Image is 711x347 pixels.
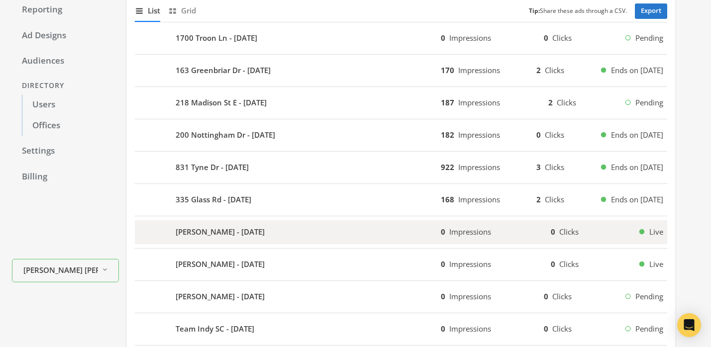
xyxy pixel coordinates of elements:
button: 1700 Troon Ln - [DATE]0Impressions0ClicksPending [135,26,667,50]
span: Impressions [449,259,491,269]
b: 200 Nottingham Dr - [DATE] [176,129,275,141]
span: Clicks [552,324,572,334]
b: 2 [548,97,553,107]
b: 2 [536,65,541,75]
b: 0 [441,227,445,237]
b: 0 [441,33,445,43]
b: 831 Tyne Dr - [DATE] [176,162,249,173]
button: 200 Nottingham Dr - [DATE]182Impressions0ClicksEnds on [DATE] [135,123,667,147]
b: 170 [441,65,454,75]
button: [PERSON_NAME] - [DATE]0Impressions0ClicksLive [135,253,667,276]
a: Export [635,3,667,19]
b: [PERSON_NAME] - [DATE] [176,226,265,238]
button: [PERSON_NAME] [PERSON_NAME] [12,259,119,282]
b: Tip: [529,6,540,15]
span: Ends on [DATE] [611,65,663,76]
span: Clicks [552,291,572,301]
span: Clicks [545,65,564,75]
b: 0 [441,259,445,269]
b: Team Indy SC - [DATE] [176,323,254,335]
span: Impressions [449,227,491,237]
span: Grid [181,5,196,16]
a: Audiences [12,51,119,72]
b: 0 [551,259,555,269]
span: Impressions [458,130,500,140]
div: Directory [12,77,119,95]
button: 163 Greenbriar Dr - [DATE]170Impressions2ClicksEnds on [DATE] [135,59,667,83]
small: Share these ads through a CSV. [529,6,627,16]
b: 163 Greenbriar Dr - [DATE] [176,65,271,76]
div: Open Intercom Messenger [677,313,701,337]
span: Pending [635,291,663,302]
span: Clicks [559,259,579,269]
span: Clicks [545,130,564,140]
span: [PERSON_NAME] [PERSON_NAME] [23,264,98,275]
span: Ends on [DATE] [611,129,663,141]
b: 335 Glass Rd - [DATE] [176,194,251,205]
span: Pending [635,97,663,108]
b: 182 [441,130,454,140]
span: Live [649,259,663,270]
b: 2 [536,194,541,204]
span: List [148,5,160,16]
b: 0 [441,324,445,334]
b: 0 [544,324,548,334]
a: Billing [12,167,119,187]
a: Settings [12,141,119,162]
span: Impressions [449,33,491,43]
b: 0 [544,291,548,301]
b: 0 [544,33,548,43]
span: Clicks [559,227,579,237]
button: 335 Glass Rd - [DATE]168Impressions2ClicksEnds on [DATE] [135,188,667,212]
a: Users [22,94,119,115]
span: Live [649,226,663,238]
span: Ends on [DATE] [611,162,663,173]
b: 218 Madison St E - [DATE] [176,97,267,108]
span: Impressions [458,65,500,75]
button: [PERSON_NAME] - [DATE]0Impressions0ClicksPending [135,285,667,309]
span: Clicks [557,97,576,107]
b: 168 [441,194,454,204]
b: 0 [441,291,445,301]
a: Offices [22,115,119,136]
b: 3 [536,162,541,172]
span: Impressions [449,324,491,334]
span: Impressions [458,194,500,204]
b: 922 [441,162,454,172]
b: [PERSON_NAME] - [DATE] [176,291,265,302]
span: Clicks [552,33,572,43]
b: 0 [536,130,541,140]
span: Impressions [458,97,500,107]
b: 187 [441,97,454,107]
span: Ends on [DATE] [611,194,663,205]
span: Impressions [458,162,500,172]
button: [PERSON_NAME] - [DATE]0Impressions0ClicksLive [135,220,667,244]
b: 1700 Troon Ln - [DATE] [176,32,257,44]
button: 218 Madison St E - [DATE]187Impressions2ClicksPending [135,91,667,115]
b: 0 [551,227,555,237]
a: Ad Designs [12,25,119,46]
b: [PERSON_NAME] - [DATE] [176,259,265,270]
span: Pending [635,323,663,335]
span: Clicks [545,162,564,172]
button: 831 Tyne Dr - [DATE]922Impressions3ClicksEnds on [DATE] [135,156,667,179]
span: Pending [635,32,663,44]
span: Impressions [449,291,491,301]
button: Team Indy SC - [DATE]0Impressions0ClicksPending [135,317,667,341]
span: Clicks [545,194,564,204]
